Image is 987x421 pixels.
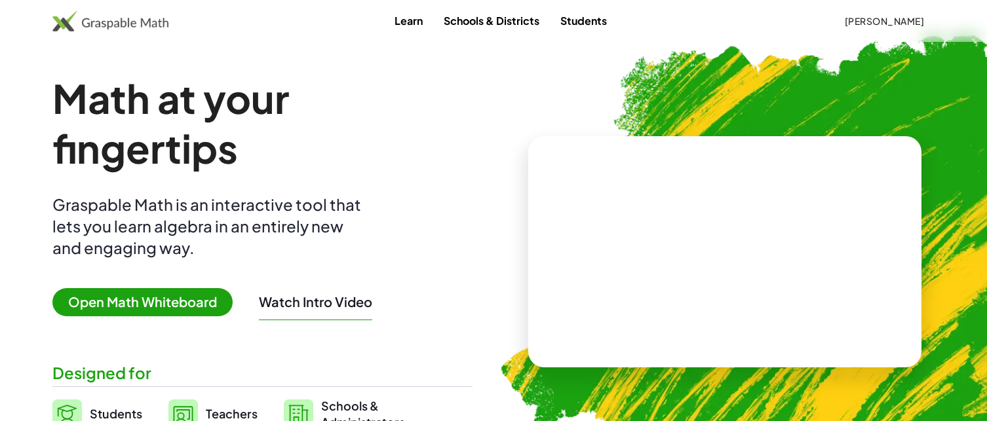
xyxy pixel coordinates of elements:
[259,293,372,310] button: Watch Intro Video
[52,194,367,259] div: Graspable Math is an interactive tool that lets you learn algebra in an entirely new and engaging...
[844,15,924,27] span: [PERSON_NAME]
[627,203,823,301] video: What is this? This is dynamic math notation. Dynamic math notation plays a central role in how Gr...
[52,73,469,173] h1: Math at your fingertips
[834,9,935,33] button: [PERSON_NAME]
[433,9,550,33] a: Schools & Districts
[52,296,243,310] a: Open Math Whiteboard
[52,288,233,316] span: Open Math Whiteboard
[52,362,473,384] div: Designed for
[206,406,258,421] span: Teachers
[550,9,617,33] a: Students
[90,406,142,421] span: Students
[384,9,433,33] a: Learn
